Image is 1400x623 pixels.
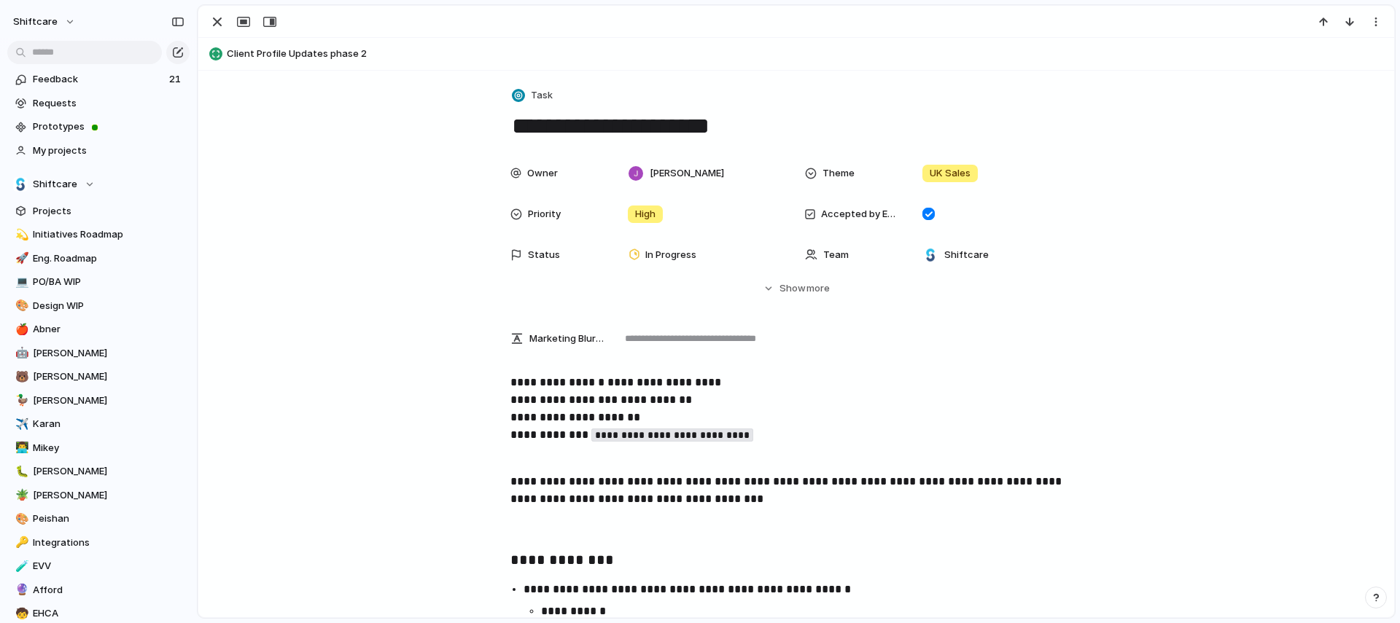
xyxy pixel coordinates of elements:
button: 🧪 [13,559,28,573]
div: 🐻[PERSON_NAME] [7,366,190,388]
span: Peishan [33,512,184,526]
span: Eng. Roadmap [33,251,184,266]
span: High [635,207,656,222]
span: Initiatives Roadmap [33,227,184,242]
span: 21 [169,72,184,87]
button: shiftcare [7,10,83,34]
button: 🐛 [13,464,28,479]
button: Task [509,85,557,106]
span: Abner [33,322,184,337]
a: 🦆[PERSON_NAME] [7,390,190,412]
button: 🧒 [13,606,28,621]
button: ✈️ [13,417,28,431]
button: 🚀 [13,251,28,266]
div: 🤖 [15,345,26,361]
span: [PERSON_NAME] [33,488,184,503]
button: 🦆 [13,393,28,408]
span: Prototypes [33,119,184,134]
button: 🪴 [13,488,28,503]
a: My projects [7,140,190,162]
button: 💻 [13,275,28,289]
a: 🍎Abner [7,318,190,340]
span: Accepted by Engineering [821,207,898,222]
div: 🔮 [15,581,26,598]
a: ✈️Karan [7,413,190,435]
span: PO/BA WIP [33,275,184,289]
div: 🦆 [15,392,26,409]
span: Owner [527,166,558,181]
span: Task [531,88,553,103]
div: 🎨 [15,511,26,528]
button: 🐻 [13,369,28,384]
a: 🎨Peishan [7,508,190,530]
a: Feedback21 [7,68,190,90]
span: Status [528,248,560,262]
span: My projects [33,144,184,158]
span: Projects [33,204,184,219]
span: Shiftcare [33,177,77,192]
span: Shiftcare [944,248,989,262]
button: 🎨 [13,512,28,526]
a: 🪴[PERSON_NAME] [7,485,190,506]
a: 🧪EVV [7,555,190,577]
a: 👨‍💻Mikey [7,437,190,459]
button: 🍎 [13,322,28,337]
button: 🔮 [13,583,28,597]
a: 💻PO/BA WIP [7,271,190,293]
div: 👨‍💻 [15,439,26,456]
span: Show [779,281,806,296]
span: Marketing Blurb (15-20 Words) [529,332,604,346]
span: Integrations [33,536,184,550]
span: Team [823,248,849,262]
div: 🚀 [15,250,26,267]
a: 💫Initiatives Roadmap [7,224,190,246]
span: [PERSON_NAME] [33,369,184,384]
span: Karan [33,417,184,431]
button: Showmore [510,275,1082,302]
button: 💫 [13,227,28,242]
span: Afford [33,583,184,597]
span: more [806,281,830,296]
div: 🎨 [15,297,26,314]
div: 🧪 [15,558,26,575]
span: Feedback [33,72,165,87]
div: 🐻 [15,369,26,385]
span: [PERSON_NAME] [650,166,724,181]
div: 🔑 [15,534,26,551]
span: Client Profile Updates phase 2 [227,47,1388,61]
a: 🎨Design WIP [7,295,190,317]
a: 🔑Integrations [7,532,190,554]
button: 🔑 [13,536,28,550]
a: Prototypes [7,116,190,138]
button: 🤖 [13,346,28,361]
span: Requests [33,96,184,111]
a: Requests [7,93,190,114]
span: Theme [822,166,855,181]
span: Design WIP [33,299,184,313]
span: EHCA [33,606,184,621]
div: 🧒 [15,606,26,622]
a: 🔮Afford [7,579,190,601]
a: Projects [7,200,190,222]
span: Priority [528,207,561,222]
span: In Progress [645,248,696,262]
span: EVV [33,559,184,573]
span: [PERSON_NAME] [33,346,184,361]
span: UK Sales [930,166,971,181]
div: 💻 [15,274,26,291]
a: 🚀Eng. Roadmap [7,248,190,270]
div: 🐛 [15,463,26,480]
span: Mikey [33,441,184,455]
span: [PERSON_NAME] [33,393,184,408]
